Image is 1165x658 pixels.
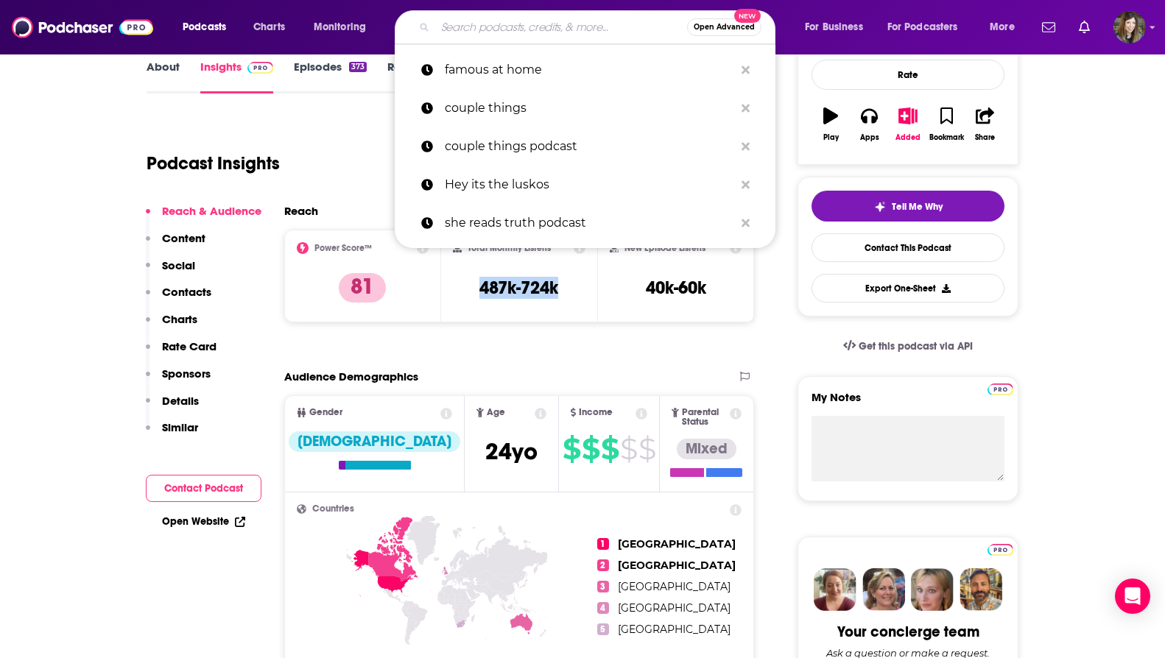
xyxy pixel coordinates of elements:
[812,274,1004,303] button: Export One-Sheet
[823,133,839,142] div: Play
[1073,15,1096,40] a: Show notifications dropdown
[966,98,1004,151] button: Share
[960,568,1002,611] img: Jon Profile
[805,17,863,38] span: For Business
[887,17,958,38] span: For Podcasters
[162,258,195,272] p: Social
[911,568,954,611] img: Jules Profile
[677,439,736,459] div: Mixed
[687,18,761,36] button: Open AdvancedNew
[162,285,211,299] p: Contacts
[874,201,886,213] img: tell me why sparkle
[445,51,734,89] p: famous at home
[289,431,460,452] div: [DEMOGRAPHIC_DATA]
[1036,15,1061,40] a: Show notifications dropdown
[734,9,761,23] span: New
[850,98,888,151] button: Apps
[445,204,734,242] p: she reads truth podcast
[479,277,558,299] h3: 487k-724k
[244,15,294,39] a: Charts
[638,437,655,461] span: $
[445,89,734,127] p: couple things
[445,166,734,204] p: Hey its the luskos
[601,437,619,461] span: $
[582,437,599,461] span: $
[146,475,261,502] button: Contact Podcast
[618,623,731,636] span: [GEOGRAPHIC_DATA]
[395,127,775,166] a: couple things podcast
[445,127,734,166] p: couple things podcast
[387,60,445,93] a: Reviews1
[812,233,1004,262] a: Contact This Podcast
[812,191,1004,222] button: tell me why sparkleTell Me Why
[812,390,1004,416] label: My Notes
[146,367,211,394] button: Sponsors
[395,51,775,89] a: famous at home
[172,15,245,39] button: open menu
[162,367,211,381] p: Sponsors
[892,201,943,213] span: Tell Me Why
[162,515,245,528] a: Open Website
[312,504,354,514] span: Countries
[990,17,1015,38] span: More
[294,60,367,93] a: Episodes373
[814,568,856,611] img: Sydney Profile
[812,98,850,151] button: Play
[988,383,1013,395] img: Podchaser Pro
[247,62,273,74] img: Podchaser Pro
[597,538,609,550] span: 1
[435,15,687,39] input: Search podcasts, credits, & more...
[927,98,965,151] button: Bookmark
[597,559,609,571] span: 2
[468,243,551,253] h2: Total Monthly Listens
[146,231,205,258] button: Content
[309,408,342,417] span: Gender
[487,408,505,417] span: Age
[618,559,736,572] span: [GEOGRAPHIC_DATA]
[618,580,731,593] span: [GEOGRAPHIC_DATA]
[795,15,881,39] button: open menu
[147,152,280,174] h1: Podcast Insights
[200,60,273,93] a: InsightsPodchaser Pro
[146,394,199,421] button: Details
[12,13,153,41] a: Podchaser - Follow, Share and Rate Podcasts
[618,601,731,615] span: [GEOGRAPHIC_DATA]
[146,420,198,447] button: Similar
[988,381,1013,395] a: Pro website
[284,369,418,383] h2: Audience Demographics
[618,537,736,551] span: [GEOGRAPHIC_DATA]
[162,420,198,434] p: Similar
[1113,11,1146,43] span: Logged in as ElizabethHawkins
[620,437,637,461] span: $
[253,17,285,38] span: Charts
[284,204,318,218] h2: Reach
[975,133,995,142] div: Share
[862,568,905,611] img: Barbara Profile
[146,339,217,367] button: Rate Card
[162,339,217,353] p: Rate Card
[860,133,879,142] div: Apps
[162,231,205,245] p: Content
[979,15,1033,39] button: open menu
[395,166,775,204] a: Hey its the luskos
[889,98,927,151] button: Added
[349,62,367,72] div: 373
[395,89,775,127] a: couple things
[147,60,180,93] a: About
[579,408,613,417] span: Income
[597,623,609,635] span: 5
[395,204,775,242] a: she reads truth podcast
[831,328,985,364] a: Get this podcast via API
[988,544,1013,556] img: Podchaser Pro
[563,437,580,461] span: $
[859,340,973,353] span: Get this podcast via API
[694,24,755,31] span: Open Advanced
[162,204,261,218] p: Reach & Audience
[1113,11,1146,43] button: Show profile menu
[597,602,609,614] span: 4
[988,542,1013,556] a: Pro website
[314,17,366,38] span: Monitoring
[812,60,1004,90] div: Rate
[624,243,705,253] h2: New Episode Listens
[162,312,197,326] p: Charts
